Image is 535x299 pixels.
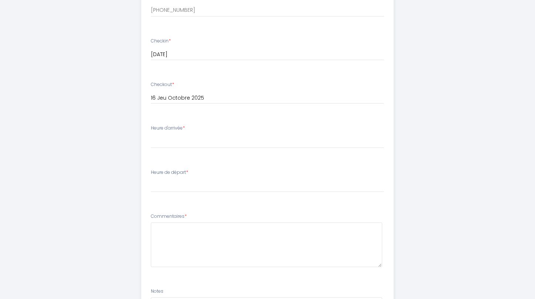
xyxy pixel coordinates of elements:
label: Checkin [151,38,171,45]
label: Checkout [151,81,174,88]
label: Heure d'arrivée [151,125,185,132]
label: Heure de départ [151,169,188,176]
label: Commentaires [151,213,187,220]
label: Notes [151,288,163,295]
